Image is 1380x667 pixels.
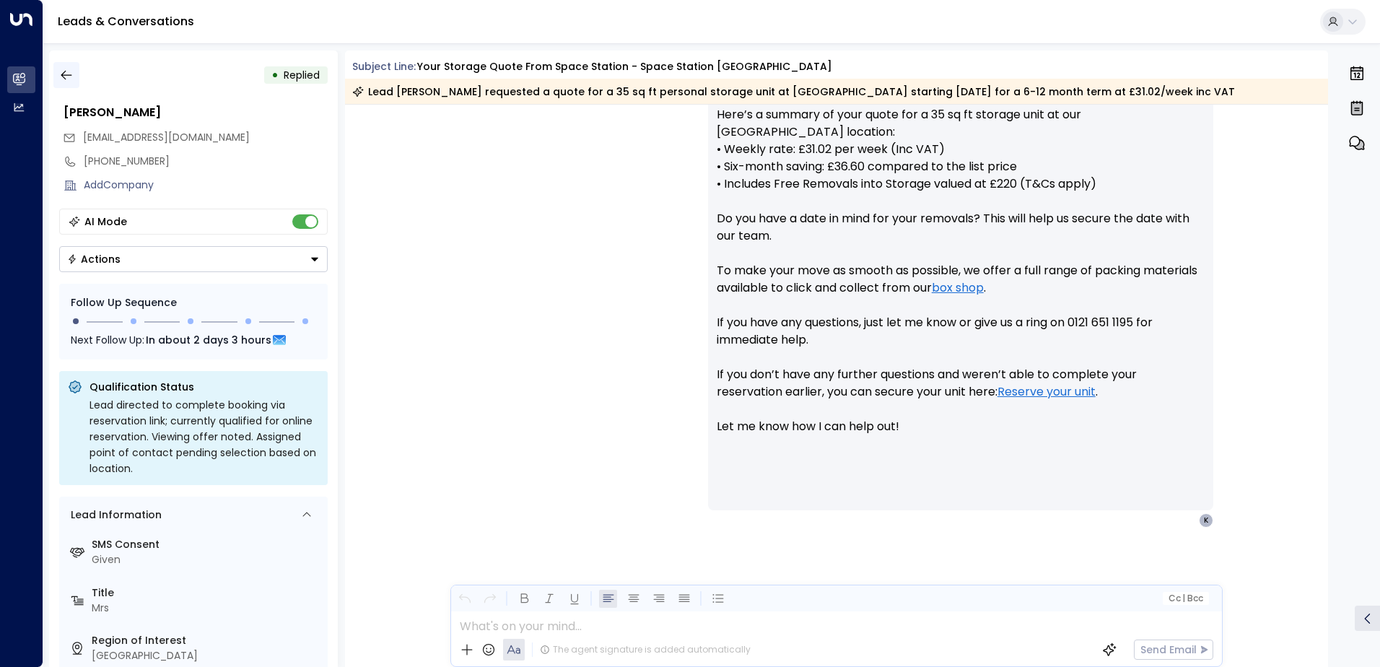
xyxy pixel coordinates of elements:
[92,537,322,552] label: SMS Consent
[146,332,271,348] span: In about 2 days 3 hours
[417,59,832,74] div: Your storage quote from Space Station - Space Station [GEOGRAPHIC_DATA]
[83,130,250,145] span: kizzy84@hotmail.co.uk
[92,601,322,616] div: Mrs
[59,246,328,272] button: Actions
[71,332,316,348] div: Next Follow Up:
[58,13,194,30] a: Leads & Conversations
[84,154,328,169] div: [PHONE_NUMBER]
[1162,592,1208,606] button: Cc|Bcc
[89,397,319,476] div: Lead directed to complete booking via reservation link; currently qualified for online reservatio...
[997,383,1096,401] a: Reserve your unit
[540,643,751,656] div: The agent signature is added automatically
[352,59,416,74] span: Subject Line:
[352,84,1235,99] div: Lead [PERSON_NAME] requested a quote for a 35 sq ft personal storage unit at [GEOGRAPHIC_DATA] st...
[83,130,250,144] span: [EMAIL_ADDRESS][DOMAIN_NAME]
[284,68,320,82] span: Replied
[92,648,322,663] div: [GEOGRAPHIC_DATA]
[67,253,121,266] div: Actions
[1199,513,1213,528] div: K
[59,246,328,272] div: Button group with a nested menu
[1182,593,1185,603] span: |
[455,590,473,608] button: Undo
[64,104,328,121] div: [PERSON_NAME]
[717,71,1205,453] p: Hi [PERSON_NAME], Here’s a summary of your quote for a 35 sq ft storage unit at our [GEOGRAPHIC_D...
[1168,593,1202,603] span: Cc Bcc
[84,178,328,193] div: AddCompany
[92,585,322,601] label: Title
[84,214,127,229] div: AI Mode
[92,552,322,567] div: Given
[92,633,322,648] label: Region of Interest
[71,295,316,310] div: Follow Up Sequence
[89,380,319,394] p: Qualification Status
[66,507,162,523] div: Lead Information
[932,279,984,297] a: box shop
[481,590,499,608] button: Redo
[271,62,279,88] div: •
